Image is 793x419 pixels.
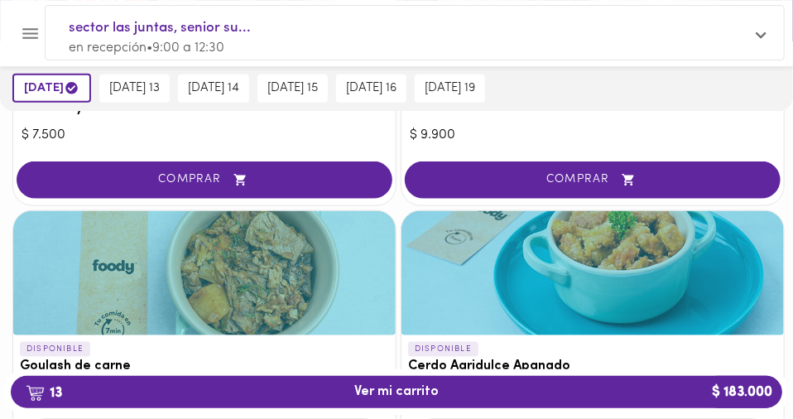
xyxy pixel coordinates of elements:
span: sector las juntas, senior su... [69,17,744,39]
div: $ 7.500 [22,126,387,145]
b: $ 183.000 [702,376,782,408]
button: COMPRAR [17,161,392,199]
button: 13Ver mi carrito$ 183.000 [11,376,782,408]
span: [DATE] 19 [425,81,475,96]
span: COMPRAR [425,173,760,187]
iframe: Messagebird Livechat Widget [714,340,793,419]
h3: Goulash de carne [20,359,389,374]
span: Ver mi carrito [354,384,439,400]
div: Cerdo Agridulce Apanado [401,211,784,335]
span: [DATE] 16 [346,81,396,96]
p: DISPONIBLE [408,342,478,357]
span: en recepción • 9:00 a 12:30 [69,41,224,55]
span: [DATE] 14 [188,81,239,96]
span: [DATE] 13 [109,81,160,96]
span: [DATE] 15 [267,81,318,96]
div: Goulash de carne [13,211,396,335]
button: [DATE] 13 [99,75,170,103]
button: [DATE] 16 [336,75,406,103]
h3: Cerdo Agridulce Apanado [408,359,777,374]
div: $ 9.900 [410,126,776,145]
button: [DATE] 15 [257,75,328,103]
img: cart.png [26,385,45,402]
button: [DATE] 19 [415,75,485,103]
button: Menu [10,13,50,54]
button: [DATE] 14 [178,75,249,103]
b: 13 [16,382,72,403]
p: DISPONIBLE [20,342,90,357]
button: [DATE] [12,74,91,103]
button: COMPRAR [405,161,781,199]
span: [DATE] [24,80,79,96]
span: COMPRAR [37,173,372,187]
